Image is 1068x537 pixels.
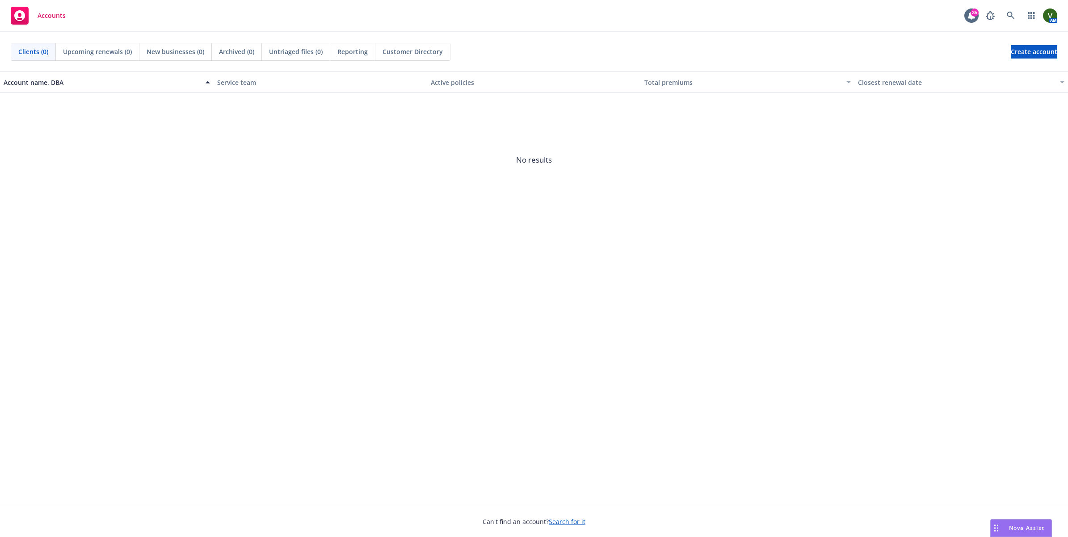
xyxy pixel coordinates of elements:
[1043,8,1057,23] img: photo
[147,47,204,56] span: New businesses (0)
[431,78,637,87] div: Active policies
[991,520,1002,537] div: Drag to move
[1022,7,1040,25] a: Switch app
[383,47,443,56] span: Customer Directory
[337,47,368,56] span: Reporting
[427,71,641,93] button: Active policies
[217,78,424,87] div: Service team
[7,3,69,28] a: Accounts
[644,78,841,87] div: Total premiums
[1011,43,1057,60] span: Create account
[971,8,979,17] div: 35
[1009,524,1044,532] span: Nova Assist
[858,78,1055,87] div: Closest renewal date
[483,517,585,526] span: Can't find an account?
[854,71,1068,93] button: Closest renewal date
[38,12,66,19] span: Accounts
[641,71,854,93] button: Total premiums
[549,517,585,526] a: Search for it
[4,78,200,87] div: Account name, DBA
[63,47,132,56] span: Upcoming renewals (0)
[18,47,48,56] span: Clients (0)
[214,71,427,93] button: Service team
[1002,7,1020,25] a: Search
[981,7,999,25] a: Report a Bug
[990,519,1052,537] button: Nova Assist
[1011,45,1057,59] a: Create account
[219,47,254,56] span: Archived (0)
[269,47,323,56] span: Untriaged files (0)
